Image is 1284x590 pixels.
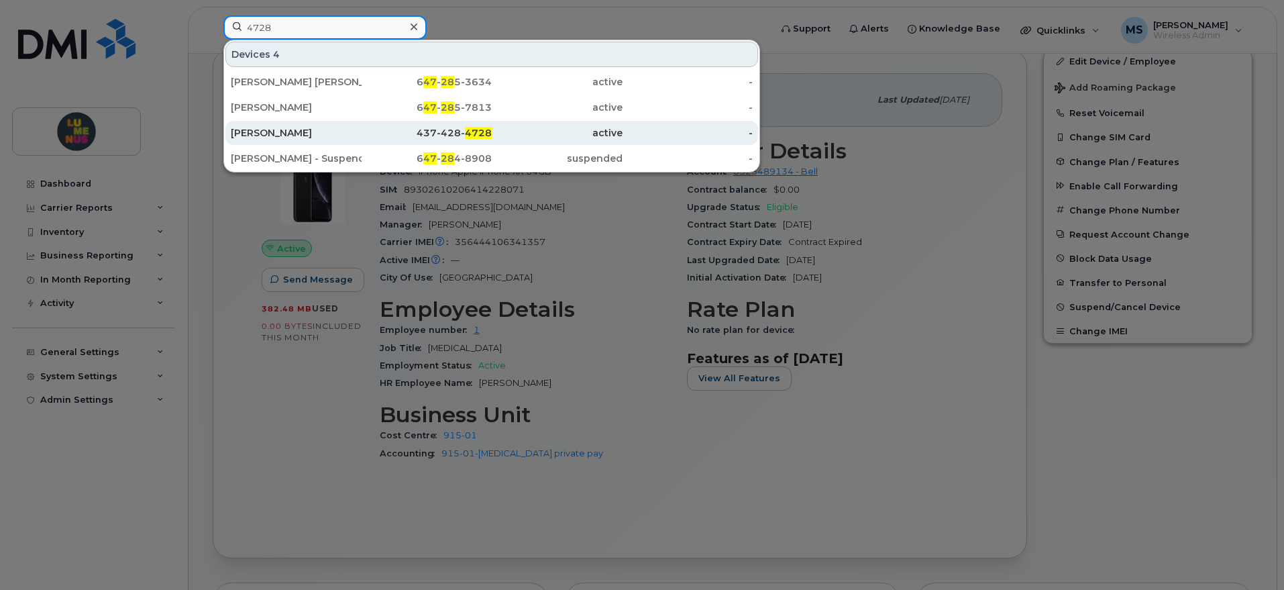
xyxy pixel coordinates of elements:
span: 47 [423,152,437,164]
div: active [492,75,623,89]
div: [PERSON_NAME] [231,126,362,140]
div: active [492,101,623,114]
span: 47 [423,76,437,88]
div: - [623,101,753,114]
div: - [623,152,753,165]
div: Devices [225,42,758,67]
input: Find something... [223,15,427,40]
a: [PERSON_NAME]437-428-4728active- [225,121,758,145]
span: 47 [423,101,437,113]
div: active [492,126,623,140]
div: [PERSON_NAME] - Suspended [DATE] Due to lack of Usage [231,152,362,165]
span: 28 [441,76,454,88]
a: [PERSON_NAME] [PERSON_NAME]647-285-3634active- [225,70,758,94]
span: 28 [441,101,454,113]
div: 6 - 5-7813 [362,101,492,114]
div: [PERSON_NAME] [231,101,362,114]
div: [PERSON_NAME] [PERSON_NAME] [231,75,362,89]
div: 6 - 4-8908 [362,152,492,165]
a: [PERSON_NAME]647-285-7813active- [225,95,758,119]
span: 4 [273,48,280,61]
div: - [623,75,753,89]
div: - [623,126,753,140]
span: 28 [441,152,454,164]
span: 4728 [465,127,492,139]
div: 6 - 5-3634 [362,75,492,89]
a: [PERSON_NAME] - Suspended [DATE] Due to lack of Usage647-284-8908suspended- [225,146,758,170]
div: suspended [492,152,623,165]
div: 437-428- [362,126,492,140]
